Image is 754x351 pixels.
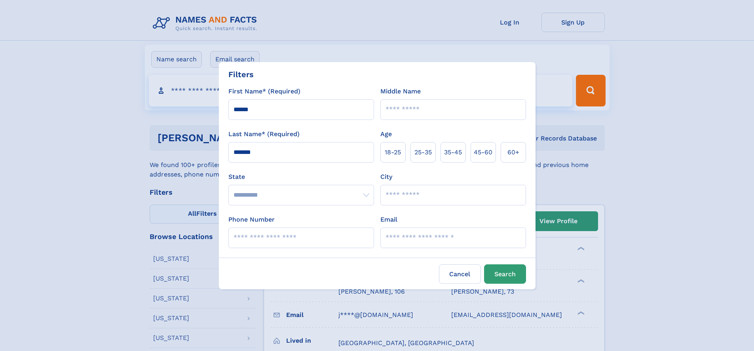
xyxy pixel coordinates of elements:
[439,264,481,284] label: Cancel
[380,172,392,182] label: City
[474,148,492,157] span: 45‑60
[385,148,401,157] span: 18‑25
[228,68,254,80] div: Filters
[380,87,421,96] label: Middle Name
[380,215,397,224] label: Email
[228,172,374,182] label: State
[228,87,300,96] label: First Name* (Required)
[507,148,519,157] span: 60+
[228,215,275,224] label: Phone Number
[484,264,526,284] button: Search
[380,129,392,139] label: Age
[228,129,300,139] label: Last Name* (Required)
[444,148,462,157] span: 35‑45
[414,148,432,157] span: 25‑35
